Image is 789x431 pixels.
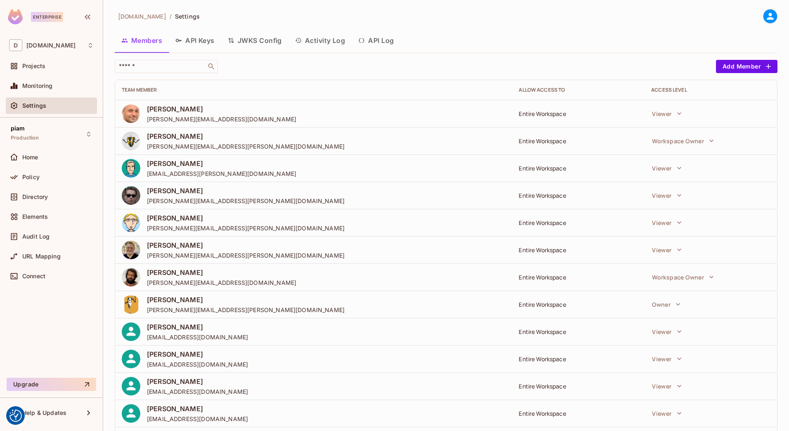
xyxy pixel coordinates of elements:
img: 212885516 [122,295,140,314]
button: Viewer [648,105,685,122]
span: Directory [22,194,48,200]
span: [PERSON_NAME] [147,241,345,250]
span: Home [22,154,38,161]
button: JWKS Config [221,30,288,51]
button: Activity Log [288,30,352,51]
img: 124826819 [122,159,140,178]
span: [PERSON_NAME][EMAIL_ADDRESS][DOMAIN_NAME] [147,279,296,287]
span: [EMAIL_ADDRESS][DOMAIN_NAME] [147,388,248,395]
button: Viewer [648,214,685,231]
div: Entire Workspace [519,246,638,254]
span: Audit Log [22,233,50,240]
button: API Log [352,30,400,51]
div: Team Member [122,87,506,93]
span: Policy [22,174,40,180]
img: 124824193 [122,186,140,205]
div: Allow Access to [519,87,638,93]
div: Access Level [651,87,770,93]
span: piam [11,125,25,132]
button: Workspace Owner [648,269,718,285]
img: SReyMgAAAABJRU5ErkJggg== [8,9,23,24]
button: Viewer [648,378,685,394]
span: Settings [22,102,46,109]
span: [EMAIL_ADDRESS][DOMAIN_NAME] [147,415,248,423]
span: Help & Updates [22,410,66,416]
button: Viewer [648,242,685,258]
span: [PERSON_NAME] [147,322,248,332]
button: Viewer [648,405,685,422]
div: Entire Workspace [519,328,638,336]
span: [EMAIL_ADDRESS][DOMAIN_NAME] [147,333,248,341]
span: [PERSON_NAME][EMAIL_ADDRESS][PERSON_NAME][DOMAIN_NAME] [147,224,345,232]
span: URL Mapping [22,253,61,260]
div: Enterprise [31,12,63,22]
div: Entire Workspace [519,219,638,227]
img: 124831691 [122,132,140,150]
div: Entire Workspace [519,382,638,390]
div: Entire Workspace [519,164,638,172]
span: [PERSON_NAME] [147,159,296,168]
span: [DOMAIN_NAME] [118,12,166,20]
div: Entire Workspace [519,137,638,145]
div: Entire Workspace [519,192,638,199]
span: Connect [22,273,45,279]
span: Projects [22,63,45,69]
div: Entire Workspace [519,355,638,363]
img: Revisit consent button [9,410,22,422]
button: Viewer [648,160,685,176]
span: Settings [175,12,200,20]
button: Viewer [648,187,685,204]
div: Entire Workspace [519,273,638,281]
button: Viewer [648,323,685,340]
button: Add Member [716,60,777,73]
span: [PERSON_NAME] [147,295,345,304]
div: Entire Workspace [519,410,638,417]
span: [PERSON_NAME][EMAIL_ADDRESS][PERSON_NAME][DOMAIN_NAME] [147,306,345,314]
span: [PERSON_NAME] [147,377,248,386]
span: [PERSON_NAME] [147,132,345,141]
span: Elements [22,213,48,220]
span: [PERSON_NAME] [147,404,248,413]
span: [PERSON_NAME][EMAIL_ADDRESS][PERSON_NAME][DOMAIN_NAME] [147,251,345,259]
span: [EMAIL_ADDRESS][DOMAIN_NAME] [147,360,248,368]
span: [PERSON_NAME][EMAIL_ADDRESS][DOMAIN_NAME] [147,115,296,123]
div: Entire Workspace [519,301,638,308]
div: Entire Workspace [519,110,638,118]
span: Monitoring [22,83,53,89]
span: [PERSON_NAME] [147,268,296,277]
button: Members [115,30,169,51]
img: 201942294 [122,241,140,259]
span: [PERSON_NAME][EMAIL_ADDRESS][PERSON_NAME][DOMAIN_NAME] [147,142,345,150]
span: [EMAIL_ADDRESS][PERSON_NAME][DOMAIN_NAME] [147,170,296,178]
span: Workspace: datev.de [26,42,76,49]
span: [PERSON_NAME] [147,186,345,195]
span: [PERSON_NAME] [147,213,345,223]
span: [PERSON_NAME] [147,350,248,359]
img: 124824514 [122,268,140,287]
button: Consent Preferences [9,410,22,422]
span: [PERSON_NAME][EMAIL_ADDRESS][PERSON_NAME][DOMAIN_NAME] [147,197,345,205]
button: Workspace Owner [648,133,718,149]
li: / [170,12,172,20]
img: 124826944 [122,104,140,123]
button: Owner [648,296,685,313]
button: Upgrade [7,378,96,391]
img: 124824509 [122,213,140,232]
button: Viewer [648,350,685,367]
span: Production [11,135,39,141]
span: [PERSON_NAME] [147,104,296,114]
span: D [9,39,22,51]
button: API Keys [169,30,221,51]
